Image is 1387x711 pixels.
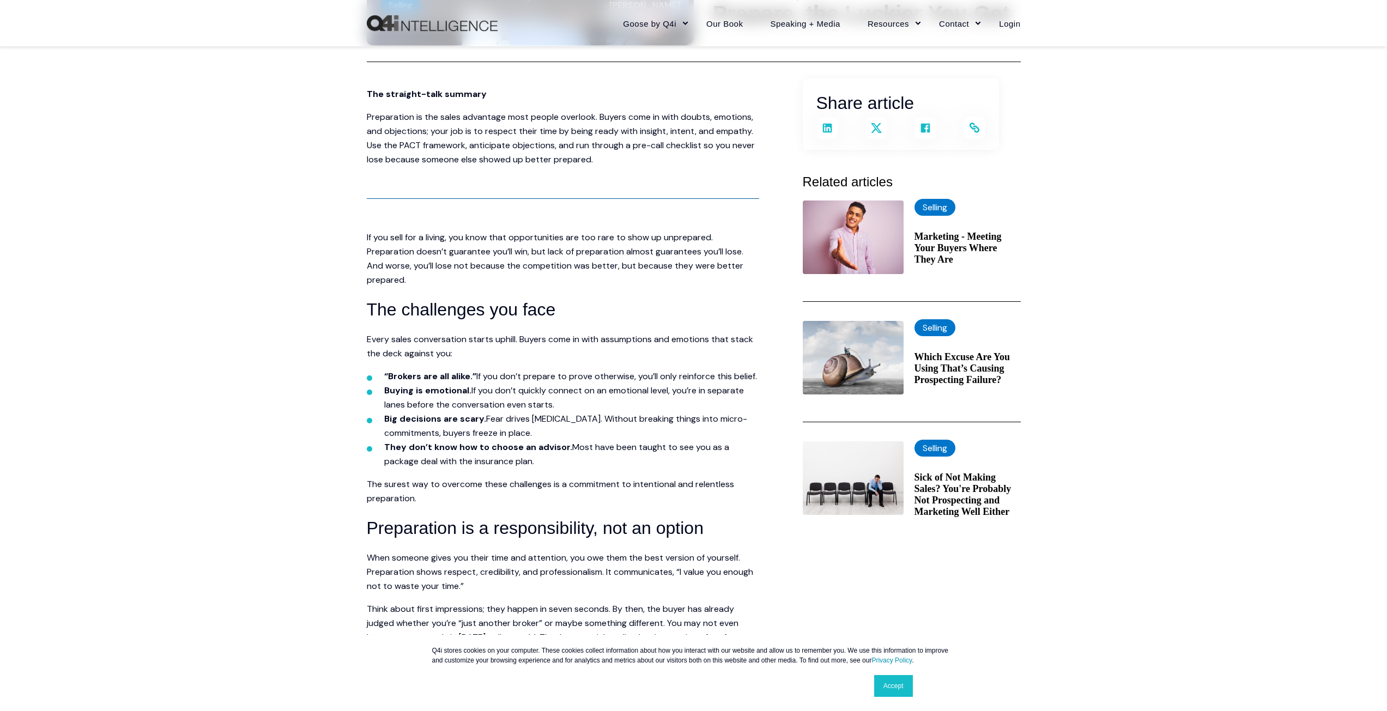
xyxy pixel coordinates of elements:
[367,552,753,592] span: When someone gives you their time and attention, you owe them the best version of yourself. Prepa...
[914,440,955,457] label: Selling
[816,89,985,117] h3: Share article
[367,88,487,100] span: The straight-talk summary
[367,478,734,504] span: The surest way to overcome these challenges is a commitment to intentional and relentless prepara...
[384,413,486,424] span: Big decisions are scary.
[384,385,744,410] span: If you don’t quickly connect on an emotional level, you’re in separate lanes before the conversat...
[367,15,498,32] a: Back to Home
[367,603,747,657] span: Think about first impressions; they happen in seven seconds. By then, the buyer has already judge...
[914,199,955,216] label: Selling
[914,231,1021,265] a: Marketing - Meeting Your Buyers Where They Are
[384,370,476,382] span: “Brokers are all alike.”
[384,441,729,467] span: Most have been taught to see you as a package deal with the insurance plan.
[432,646,955,665] p: Q4i stores cookies on your computer. These cookies collect information about how you interact wit...
[476,370,757,382] span: If you don’t prepare to prove otherwise, you’ll only reinforce this belief.
[874,675,913,697] a: Accept
[367,232,743,285] span: If you sell for a living, you know that opportunities are too rare to show up unprepared. Prepara...
[367,296,759,324] h3: The challenges you face
[914,319,955,336] label: Selling
[914,472,1021,518] a: Sick of Not Making Sales? You're Probably Not Prospecting and Marketing Well Either
[367,333,753,359] span: Every sales conversation starts uphill. Buyers come in with assumptions and emotions that stack t...
[384,413,747,439] span: Fear drives [MEDICAL_DATA]. Without breaking things into micro-commitments, buyers freeze in place.
[384,441,572,453] span: They don’t know how to choose an advisor.
[914,351,1021,386] a: Which Excuse Are You Using That’s Causing Prospecting Failure?
[871,657,912,664] a: Privacy Policy
[803,172,1021,192] h3: Related articles
[367,15,498,32] img: Q4intelligence, LLC logo
[384,385,471,396] span: Buying is emotional.
[367,514,759,542] h3: Preparation is a responsibility, not an option
[367,110,759,167] p: Preparation is the sales advantage most people overlook. Buyers come in with doubts, emotions, an...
